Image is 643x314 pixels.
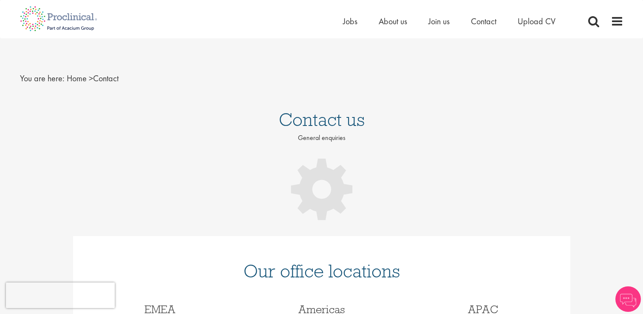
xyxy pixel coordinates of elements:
a: Jobs [343,16,357,27]
a: About us [379,16,407,27]
a: Upload CV [518,16,555,27]
img: Chatbot [615,286,641,312]
a: Contact [471,16,496,27]
a: Join us [428,16,450,27]
h1: Our office locations [86,262,558,280]
iframe: reCAPTCHA [6,283,115,308]
span: You are here: [20,73,65,84]
a: breadcrumb link to Home [67,73,87,84]
span: > [89,73,93,84]
span: Contact [67,73,119,84]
